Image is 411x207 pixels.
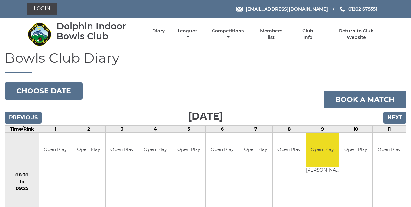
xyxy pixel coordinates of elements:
[139,126,172,133] td: 4
[5,112,42,124] input: Previous
[5,50,406,73] h1: Bowls Club Diary
[236,7,243,12] img: Email
[27,3,57,15] a: Login
[372,126,406,133] td: 11
[239,133,272,166] td: Open Play
[176,28,199,40] a: Leagues
[206,133,239,166] td: Open Play
[239,126,272,133] td: 7
[57,21,141,41] div: Dolphin Indoor Bowls Club
[257,28,286,40] a: Members list
[339,5,377,13] a: Phone us 01202 675551
[106,133,139,166] td: Open Play
[39,126,72,133] td: 1
[246,6,328,12] span: [EMAIL_ADDRESS][DOMAIN_NAME]
[139,133,172,166] td: Open Play
[72,133,105,166] td: Open Play
[329,28,384,40] a: Return to Club Website
[373,133,406,166] td: Open Play
[152,28,165,34] a: Diary
[306,133,339,166] td: Open Play
[348,6,377,12] span: 01202 675551
[339,126,372,133] td: 10
[39,133,72,166] td: Open Play
[172,133,205,166] td: Open Play
[339,133,372,166] td: Open Play
[306,126,339,133] td: 9
[27,22,51,46] img: Dolphin Indoor Bowls Club
[273,133,306,166] td: Open Play
[383,112,406,124] input: Next
[306,166,339,175] td: [PERSON_NAME]
[236,5,328,13] a: Email [EMAIL_ADDRESS][DOMAIN_NAME]
[297,28,318,40] a: Club Info
[5,82,83,100] button: Choose date
[5,126,39,133] td: Time/Rink
[172,126,205,133] td: 5
[272,126,306,133] td: 8
[340,6,345,12] img: Phone us
[205,126,239,133] td: 6
[324,91,406,108] a: Book a match
[72,126,105,133] td: 2
[105,126,139,133] td: 3
[210,28,245,40] a: Competitions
